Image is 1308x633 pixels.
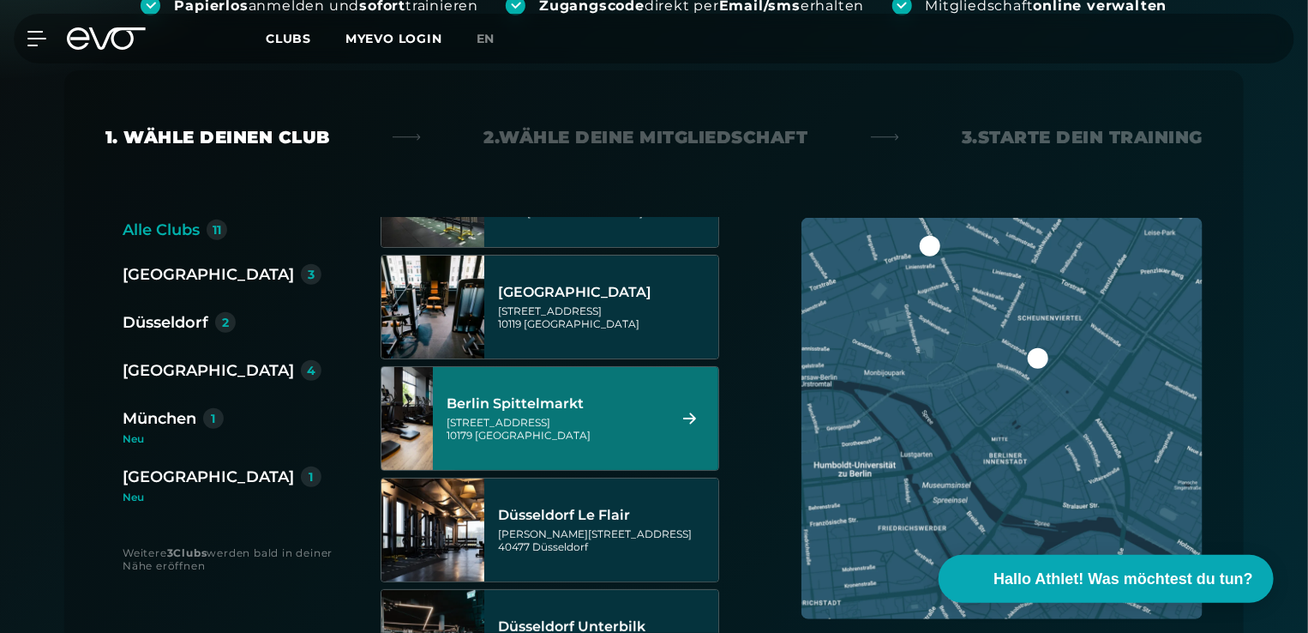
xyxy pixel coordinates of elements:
[498,284,713,301] div: [GEOGRAPHIC_DATA]
[993,568,1253,591] span: Hallo Athlet! Was möchtest du tun?
[498,527,713,553] div: [PERSON_NAME][STREET_ADDRESS] 40477 Düsseldorf
[123,492,321,503] div: Neu
[123,310,208,335] div: Düsseldorf
[498,304,713,330] div: [STREET_ADDRESS] 10119 [GEOGRAPHIC_DATA]
[167,546,174,559] strong: 3
[477,31,495,46] span: en
[939,555,1274,603] button: Hallo Athlet! Was möchtest du tun?
[345,31,442,46] a: MYEVO LOGIN
[484,125,808,149] div: 2. Wähle deine Mitgliedschaft
[307,365,315,377] div: 4
[222,316,229,329] div: 2
[212,413,216,425] div: 1
[123,546,346,572] div: Weitere werden bald in deiner Nähe eröffnen
[801,218,1203,619] img: map
[308,268,315,280] div: 3
[381,479,484,582] img: Düsseldorf Le Flair
[447,416,662,442] div: [STREET_ADDRESS] 10179 [GEOGRAPHIC_DATA]
[123,407,196,431] div: München
[962,125,1203,149] div: 3. Starte dein Training
[123,262,294,286] div: [GEOGRAPHIC_DATA]
[498,507,713,524] div: Düsseldorf Le Flair
[173,546,207,559] strong: Clubs
[266,31,311,46] span: Clubs
[381,256,484,359] img: Berlin Rosenthaler Platz
[447,395,662,413] div: Berlin Spittelmarkt
[105,125,330,149] div: 1. Wähle deinen Club
[266,30,345,46] a: Clubs
[477,29,516,49] a: en
[213,224,221,236] div: 11
[309,471,314,483] div: 1
[123,359,294,383] div: [GEOGRAPHIC_DATA]
[123,218,200,242] div: Alle Clubs
[123,465,294,489] div: [GEOGRAPHIC_DATA]
[356,367,459,470] img: Berlin Spittelmarkt
[123,434,335,444] div: Neu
